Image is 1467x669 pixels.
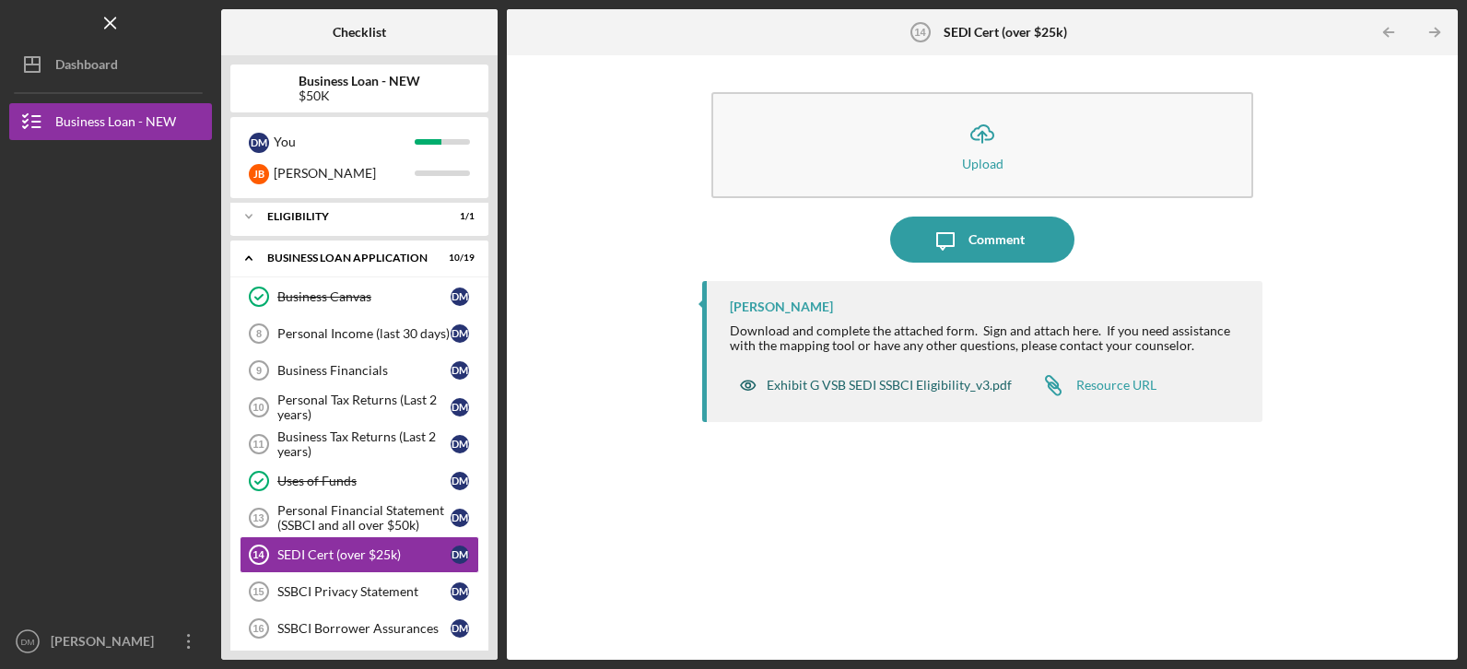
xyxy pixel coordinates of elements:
tspan: 10 [252,402,264,413]
div: D M [451,509,469,527]
div: D M [451,398,469,417]
div: SEDI Cert (over $25k) [277,547,451,562]
div: D M [451,435,469,453]
a: Uses of FundsDM [240,463,479,499]
tspan: 9 [256,365,262,376]
button: Dashboard [9,46,212,83]
div: D M [451,546,469,564]
tspan: 8 [256,328,262,339]
div: 10 / 19 [441,252,475,264]
div: D M [451,472,469,490]
tspan: 14 [914,27,926,38]
div: $50K [299,88,420,103]
a: 14SEDI Cert (over $25k)DM [240,536,479,573]
button: Exhibit G VSB SEDI SSBCI Eligibility_v3.pdf [730,367,1021,404]
tspan: 15 [252,586,264,597]
div: ELIGIBILITY [267,211,428,222]
div: You [274,126,415,158]
div: D M [451,288,469,306]
button: DM[PERSON_NAME] [9,623,212,660]
a: 13Personal Financial Statement (SSBCI and all over $50k)DM [240,499,479,536]
div: Exhibit G VSB SEDI SSBCI Eligibility_v3.pdf [767,378,1012,393]
div: D M [451,361,469,380]
b: SEDI Cert (over $25k) [944,25,1067,40]
div: 1 / 1 [441,211,475,222]
div: Personal Financial Statement (SSBCI and all over $50k) [277,503,451,533]
div: D M [451,582,469,601]
a: 15SSBCI Privacy StatementDM [240,573,479,610]
tspan: 13 [252,512,264,523]
tspan: 14 [252,549,264,560]
a: Business CanvasDM [240,278,479,315]
div: BUSINESS LOAN APPLICATION [267,252,428,264]
tspan: 11 [252,439,264,450]
div: D M [451,619,469,638]
text: DM [21,637,35,647]
tspan: 16 [252,623,264,634]
b: Business Loan - NEW [299,74,420,88]
div: Business Loan - NEW [55,103,176,145]
div: Business Canvas [277,289,451,304]
div: [PERSON_NAME] [274,158,415,189]
a: 11Business Tax Returns (Last 2 years)DM [240,426,479,463]
div: [PERSON_NAME] [46,623,166,664]
div: Personal Income (last 30 days) [277,326,451,341]
div: D M [249,133,269,153]
div: Comment [968,217,1025,263]
div: Download and complete the attached form. Sign and attach here. If you need assistance with the ma... [730,323,1243,353]
div: Uses of Funds [277,474,451,488]
b: Checklist [333,25,386,40]
div: SSBCI Privacy Statement [277,584,451,599]
div: SSBCI Borrower Assurances [277,621,451,636]
a: 8Personal Income (last 30 days)DM [240,315,479,352]
div: Upload [962,157,1003,170]
button: Comment [890,217,1074,263]
button: Business Loan - NEW [9,103,212,140]
a: Resource URL [1030,367,1156,404]
div: Dashboard [55,46,118,88]
a: 9Business FinancialsDM [240,352,479,389]
div: [PERSON_NAME] [730,299,833,314]
div: Resource URL [1076,378,1156,393]
a: 16SSBCI Borrower AssurancesDM [240,610,479,647]
button: Upload [711,92,1252,198]
div: D M [451,324,469,343]
div: J B [249,164,269,184]
div: Business Tax Returns (Last 2 years) [277,429,451,459]
div: Personal Tax Returns (Last 2 years) [277,393,451,422]
div: Business Financials [277,363,451,378]
a: 10Personal Tax Returns (Last 2 years)DM [240,389,479,426]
